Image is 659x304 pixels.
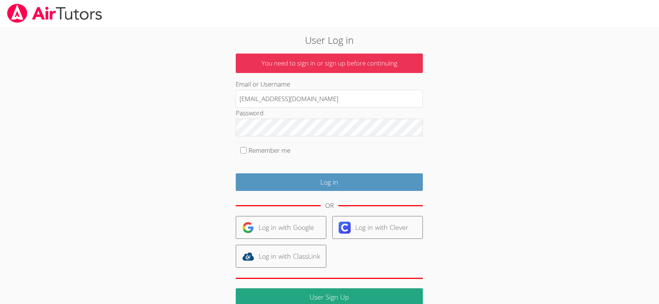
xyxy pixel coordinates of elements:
[236,173,423,191] input: Log in
[248,146,290,155] label: Remember me
[242,222,254,234] img: google-logo-50288ca7cdecda66e5e0955fdab243c47b7ad437acaf1139b6f446037453330a.svg
[242,250,254,262] img: classlink-logo-d6bb404cc1216ec64c9a2012d9dc4662098be43eaf13dc465df04b49fa7ab582.svg
[332,216,423,239] a: Log in with Clever
[152,33,507,47] h2: User Log in
[325,200,334,211] div: OR
[236,245,326,268] a: Log in with ClassLink
[236,109,263,117] label: Password
[236,216,326,239] a: Log in with Google
[339,222,351,234] img: clever-logo-6eab21bc6e7a338710f1a6ff85c0baf02591cd810cc4098c63d3a4b26e2feb20.svg
[236,80,290,88] label: Email or Username
[236,54,423,73] p: You need to sign in or sign up before continuing
[6,4,103,23] img: airtutors_banner-c4298cdbf04f3fff15de1276eac7730deb9818008684d7c2e4769d2f7ddbe033.png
